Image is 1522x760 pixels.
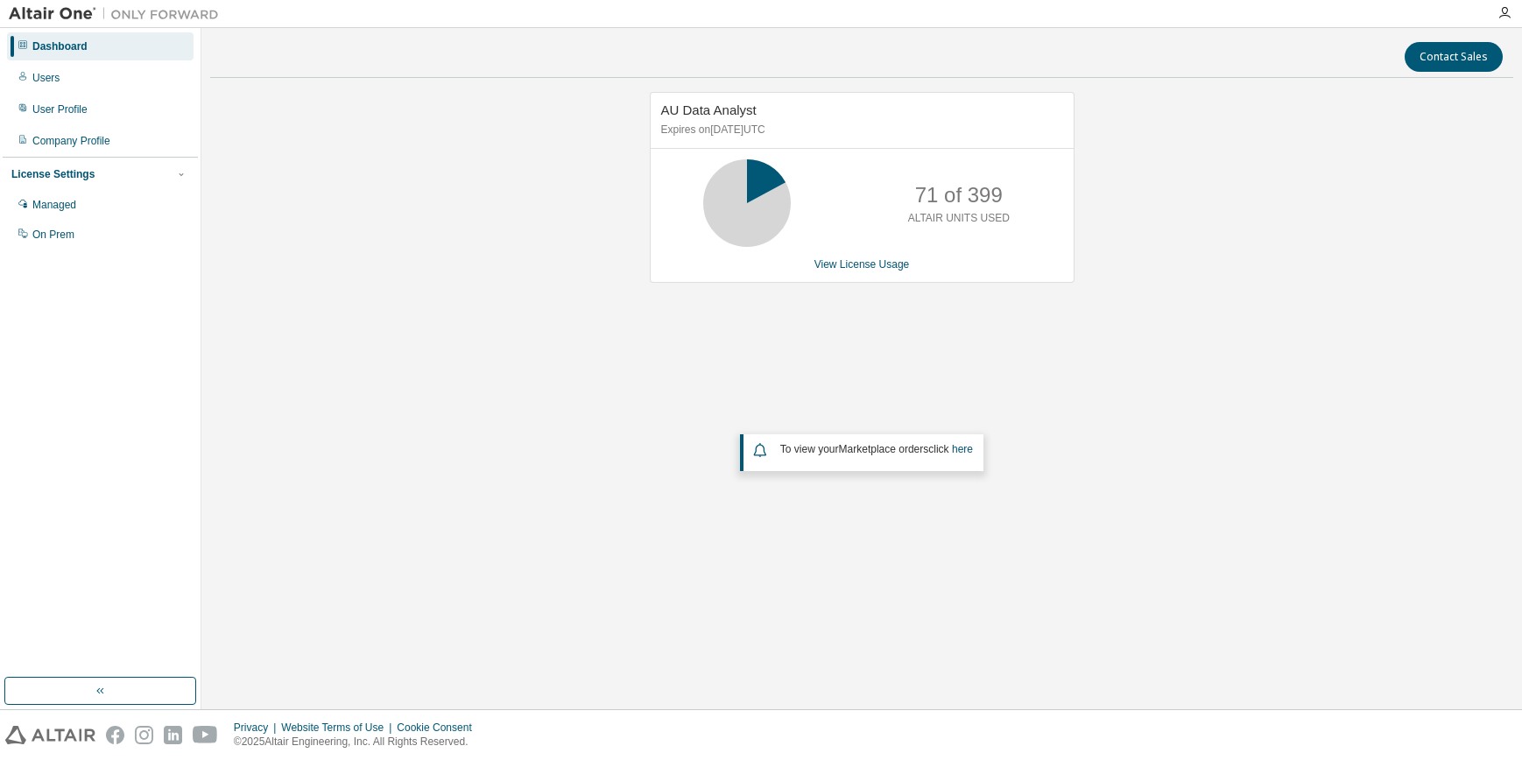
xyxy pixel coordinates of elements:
em: Marketplace orders [839,443,929,455]
img: instagram.svg [135,726,153,744]
p: ALTAIR UNITS USED [908,211,1010,226]
div: License Settings [11,167,95,181]
div: On Prem [32,228,74,242]
div: Managed [32,198,76,212]
div: User Profile [32,102,88,116]
div: Dashboard [32,39,88,53]
div: Users [32,71,60,85]
div: Privacy [234,721,281,735]
p: Expires on [DATE] UTC [661,123,1059,137]
img: linkedin.svg [164,726,182,744]
img: facebook.svg [106,726,124,744]
span: To view your click [780,443,973,455]
img: Altair One [9,5,228,23]
a: here [952,443,973,455]
div: Company Profile [32,134,110,148]
a: View License Usage [814,258,910,271]
img: youtube.svg [193,726,218,744]
p: © 2025 Altair Engineering, Inc. All Rights Reserved. [234,735,483,749]
button: Contact Sales [1405,42,1503,72]
img: altair_logo.svg [5,726,95,744]
div: Website Terms of Use [281,721,397,735]
span: AU Data Analyst [661,102,757,117]
div: Cookie Consent [397,721,482,735]
p: 71 of 399 [915,180,1003,210]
